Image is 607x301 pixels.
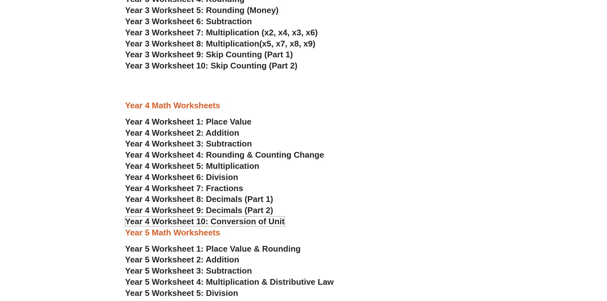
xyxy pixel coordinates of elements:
[259,39,315,48] span: (x5, x7, x8, x9)
[125,217,285,226] a: Year 4 Worksheet 10: Conversion of Unit
[125,5,279,15] a: Year 3 Worksheet 5: Rounding (Money)
[125,28,318,37] a: Year 3 Worksheet 7: Multiplication (x2, x4, x3, x6)
[125,172,238,182] a: Year 4 Worksheet 6: Division
[125,277,334,287] a: Year 5 Worksheet 4: Multiplication & Distributive Law
[125,100,482,111] h3: Year 4 Math Worksheets
[125,266,252,276] a: Year 5 Worksheet 3: Subtraction
[125,161,259,171] a: Year 4 Worksheet 5: Multiplication
[125,128,239,138] a: Year 4 Worksheet 2: Addition
[125,288,238,298] a: Year 5 Worksheet 5: Division
[125,117,252,126] a: Year 4 Worksheet 1: Place Value
[125,39,315,48] a: Year 3 Worksheet 8: Multiplication(x5, x7, x8, x9)
[125,50,293,59] a: Year 3 Worksheet 9: Skip Counting (Part 1)
[125,17,252,26] a: Year 3 Worksheet 6: Subtraction
[125,139,252,148] a: Year 4 Worksheet 3: Subtraction
[125,227,482,238] h3: Year 5 Math Worksheets
[125,150,324,160] a: Year 4 Worksheet 4: Rounding & Counting Change
[125,194,273,204] a: Year 4 Worksheet 8: Decimals (Part 1)
[125,61,298,70] a: Year 3 Worksheet 10: Skip Counting (Part 2)
[501,229,607,301] iframe: Chat Widget
[125,255,239,264] a: Year 5 Worksheet 2: Addition
[125,244,301,254] a: Year 5 Worksheet 1: Place Value & Rounding
[125,183,243,193] a: Year 4 Worksheet 7: Fractions
[125,39,259,48] span: Year 3 Worksheet 8: Multiplication
[125,205,273,215] a: Year 4 Worksheet 9: Decimals (Part 2)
